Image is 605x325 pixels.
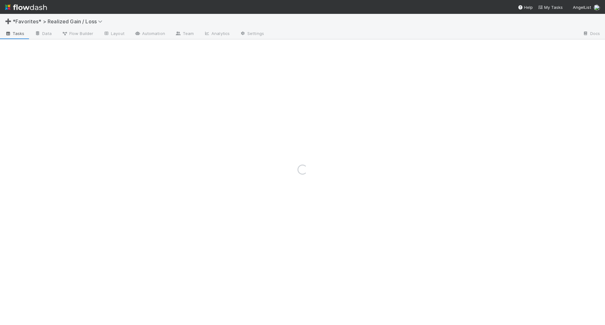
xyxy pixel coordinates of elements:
a: My Tasks [538,4,563,10]
img: avatar_04ed6c9e-3b93-401c-8c3a-8fad1b1fc72c.png [594,4,600,11]
div: Help [518,4,533,10]
img: logo-inverted-e16ddd16eac7371096b0.svg [5,2,47,13]
span: AngelList [573,5,591,10]
span: My Tasks [538,5,563,10]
